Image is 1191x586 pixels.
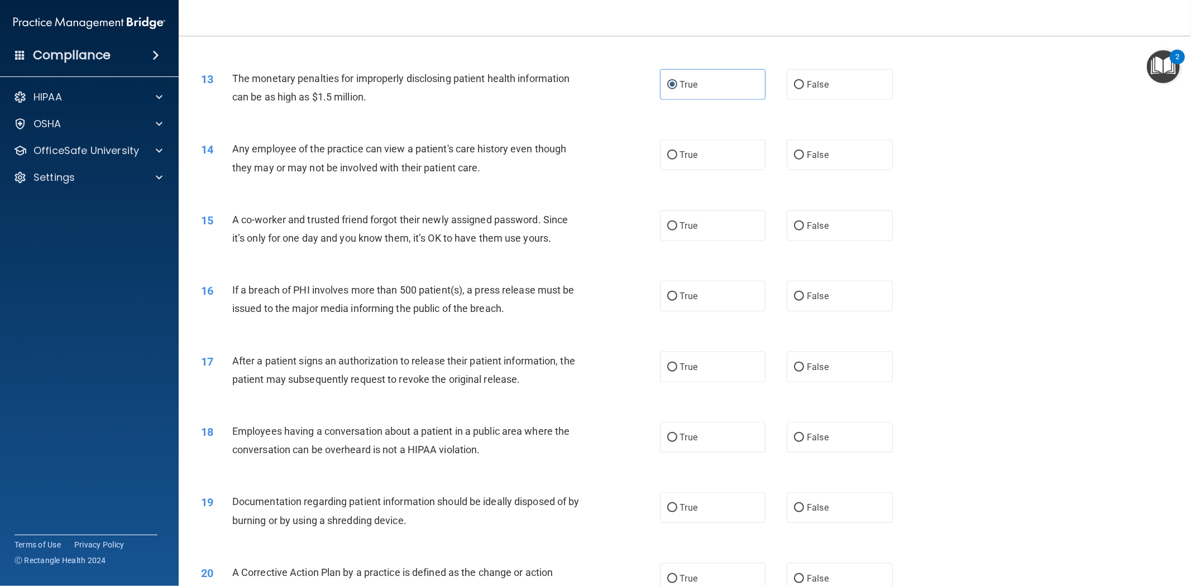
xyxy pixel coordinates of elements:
[1175,57,1179,71] div: 2
[667,81,677,89] input: True
[794,222,804,230] input: False
[680,150,697,160] span: True
[667,222,677,230] input: True
[34,117,61,131] p: OSHA
[807,502,829,513] span: False
[34,144,139,157] p: OfficeSafe University
[794,292,804,301] input: False
[807,362,829,372] span: False
[794,434,804,442] input: False
[1147,50,1180,83] button: Open Resource Center, 2 new notifications
[232,214,568,244] span: A co-worker and trusted friend forgot their newly assigned password. Since it’s only for one day ...
[680,362,697,372] span: True
[232,284,575,314] span: If a breach of PHI involves more than 500 patient(s), a press release must be issued to the major...
[201,143,213,156] span: 14
[667,575,677,583] input: True
[232,425,570,455] span: Employees having a conversation about a patient in a public area where the conversation can be ov...
[1135,509,1178,551] iframe: Drift Widget Chat Controller
[201,496,213,509] span: 19
[13,117,162,131] a: OSHA
[34,171,75,184] p: Settings
[807,291,829,301] span: False
[680,573,697,584] span: True
[807,220,829,231] span: False
[201,425,213,439] span: 18
[13,171,162,184] a: Settings
[667,292,677,301] input: True
[13,144,162,157] a: OfficeSafe University
[680,79,697,90] span: True
[232,73,570,103] span: The monetary penalties for improperly disclosing patient health information can be as high as $1....
[680,432,697,443] span: True
[15,539,61,550] a: Terms of Use
[807,79,829,90] span: False
[74,539,125,550] a: Privacy Policy
[13,90,162,104] a: HIPAA
[201,214,213,227] span: 15
[807,573,829,584] span: False
[680,291,697,301] span: True
[794,363,804,372] input: False
[667,363,677,372] input: True
[667,151,677,160] input: True
[201,355,213,368] span: 17
[15,555,106,566] span: Ⓒ Rectangle Health 2024
[232,496,580,526] span: Documentation regarding patient information should be ideally disposed of by burning or by using ...
[807,150,829,160] span: False
[201,73,213,86] span: 13
[667,504,677,512] input: True
[794,575,804,583] input: False
[232,143,566,173] span: Any employee of the practice can view a patient's care history even though they may or may not be...
[667,434,677,442] input: True
[201,284,213,297] span: 16
[807,432,829,443] span: False
[794,81,804,89] input: False
[33,47,111,63] h4: Compliance
[794,504,804,512] input: False
[13,12,165,34] img: PMB logo
[680,502,697,513] span: True
[794,151,804,160] input: False
[680,220,697,231] span: True
[232,355,575,385] span: After a patient signs an authorization to release their patient information, the patient may subs...
[34,90,62,104] p: HIPAA
[201,566,213,580] span: 20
